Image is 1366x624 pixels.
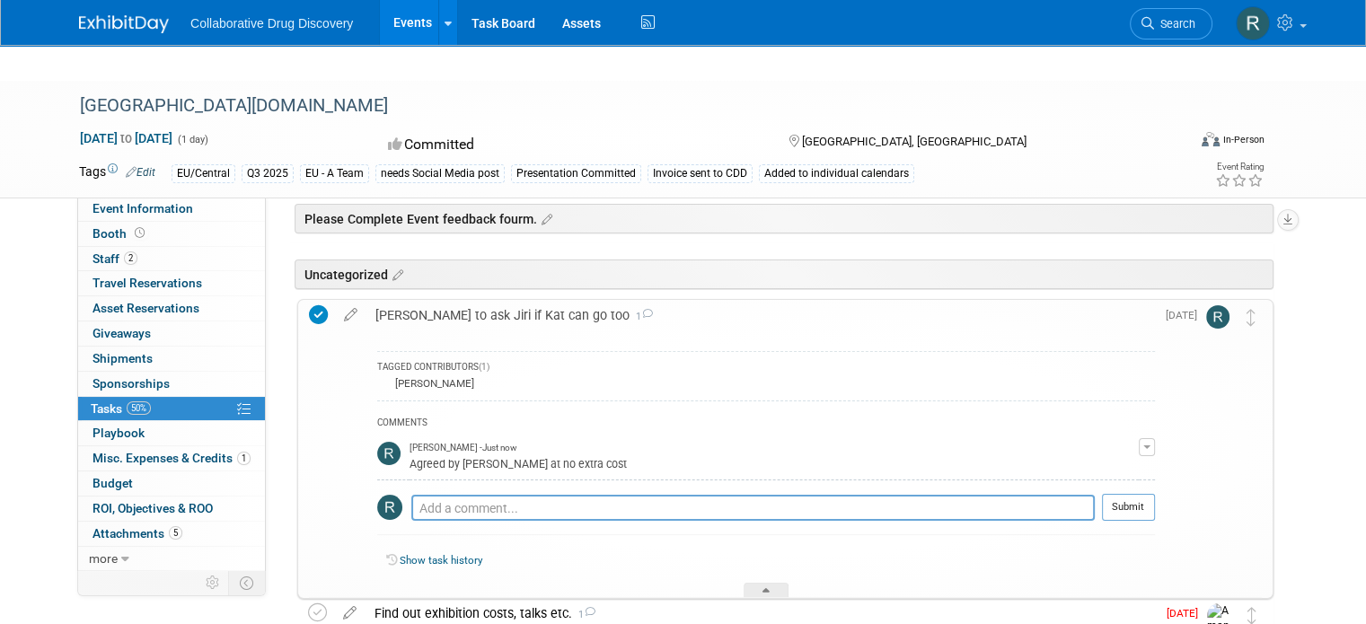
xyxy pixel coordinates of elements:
a: Giveaways [78,321,265,346]
span: [DATE] [DATE] [79,130,173,146]
a: Travel Reservations [78,271,265,295]
span: (1 day) [176,134,208,145]
i: Move task [1247,309,1256,326]
span: Attachments [93,526,182,541]
div: TAGGED CONTRIBUTORS [377,361,1155,376]
a: Playbook [78,421,265,445]
div: EU/Central [172,164,235,183]
a: Shipments [78,347,265,371]
span: Travel Reservations [93,276,202,290]
span: 50% [127,401,151,415]
span: Giveaways [93,326,151,340]
div: [PERSON_NAME] to ask Jiri if Kat can go too [366,300,1155,330]
a: Booth [78,222,265,246]
span: Misc. Expenses & Credits [93,451,251,465]
span: [GEOGRAPHIC_DATA], [GEOGRAPHIC_DATA] [802,135,1027,148]
div: [GEOGRAPHIC_DATA][DOMAIN_NAME] [74,90,1164,122]
img: Renate Baker [377,442,401,465]
div: Committed [383,129,760,161]
a: Search [1130,8,1212,40]
div: Added to individual calendars [759,164,914,183]
div: [PERSON_NAME] [391,377,474,390]
a: Attachments5 [78,522,265,546]
img: Format-Inperson.png [1202,132,1220,146]
span: 1 [572,609,595,620]
span: Collaborative Drug Discovery [190,16,353,31]
button: Submit [1102,494,1155,521]
a: Edit sections [537,209,552,227]
span: 1 [630,311,653,322]
span: to [118,131,135,145]
a: edit [335,307,366,323]
img: ExhibitDay [79,15,169,33]
a: Asset Reservations [78,296,265,321]
div: Agreed by [PERSON_NAME] at no extra cost [410,454,1139,471]
span: 1 [237,452,251,465]
span: Booth not reserved yet [131,226,148,240]
img: Renate Baker [377,495,402,520]
span: Booth [93,226,148,241]
div: Q3 2025 [242,164,294,183]
span: Sponsorships [93,376,170,391]
span: Staff [93,251,137,266]
span: 2 [124,251,137,265]
i: Move task [1247,607,1256,624]
div: Event Rating [1215,163,1264,171]
a: ROI, Objectives & ROO [78,497,265,521]
span: Search [1154,17,1195,31]
a: Edit [126,166,155,179]
div: Event Format [1089,129,1265,156]
span: Playbook [93,426,145,440]
div: COMMENTS [377,415,1155,434]
span: [DATE] [1167,607,1207,620]
div: Uncategorized [295,259,1273,289]
a: edit [334,605,366,621]
span: more [89,551,118,566]
a: more [78,547,265,571]
span: ROI, Objectives & ROO [93,501,213,515]
div: In-Person [1222,133,1265,146]
a: Show task history [400,554,482,567]
img: Renate Baker [1236,6,1270,40]
a: Misc. Expenses & Credits1 [78,446,265,470]
div: needs Social Media post [375,164,505,183]
span: Tasks [91,401,151,416]
a: Budget [78,471,265,496]
span: Event Information [93,201,193,215]
div: Please Complete Event feedback fourm. [295,204,1273,233]
div: Invoice sent to CDD [648,164,753,183]
a: Sponsorships [78,372,265,396]
div: Presentation Committed [511,164,641,183]
img: Renate Baker [1206,305,1229,329]
span: Budget [93,476,133,490]
span: [PERSON_NAME] - Just now [410,442,516,454]
a: Event Information [78,197,265,221]
td: Toggle Event Tabs [229,571,266,594]
span: [DATE] [1166,309,1206,321]
span: 5 [169,526,182,540]
a: Edit sections [388,265,403,283]
td: Personalize Event Tab Strip [198,571,229,594]
a: Staff2 [78,247,265,271]
td: Tags [79,163,155,183]
div: EU - A Team [300,164,369,183]
span: (1) [479,362,489,372]
a: Tasks50% [78,397,265,421]
span: Asset Reservations [93,301,199,315]
span: Shipments [93,351,153,365]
